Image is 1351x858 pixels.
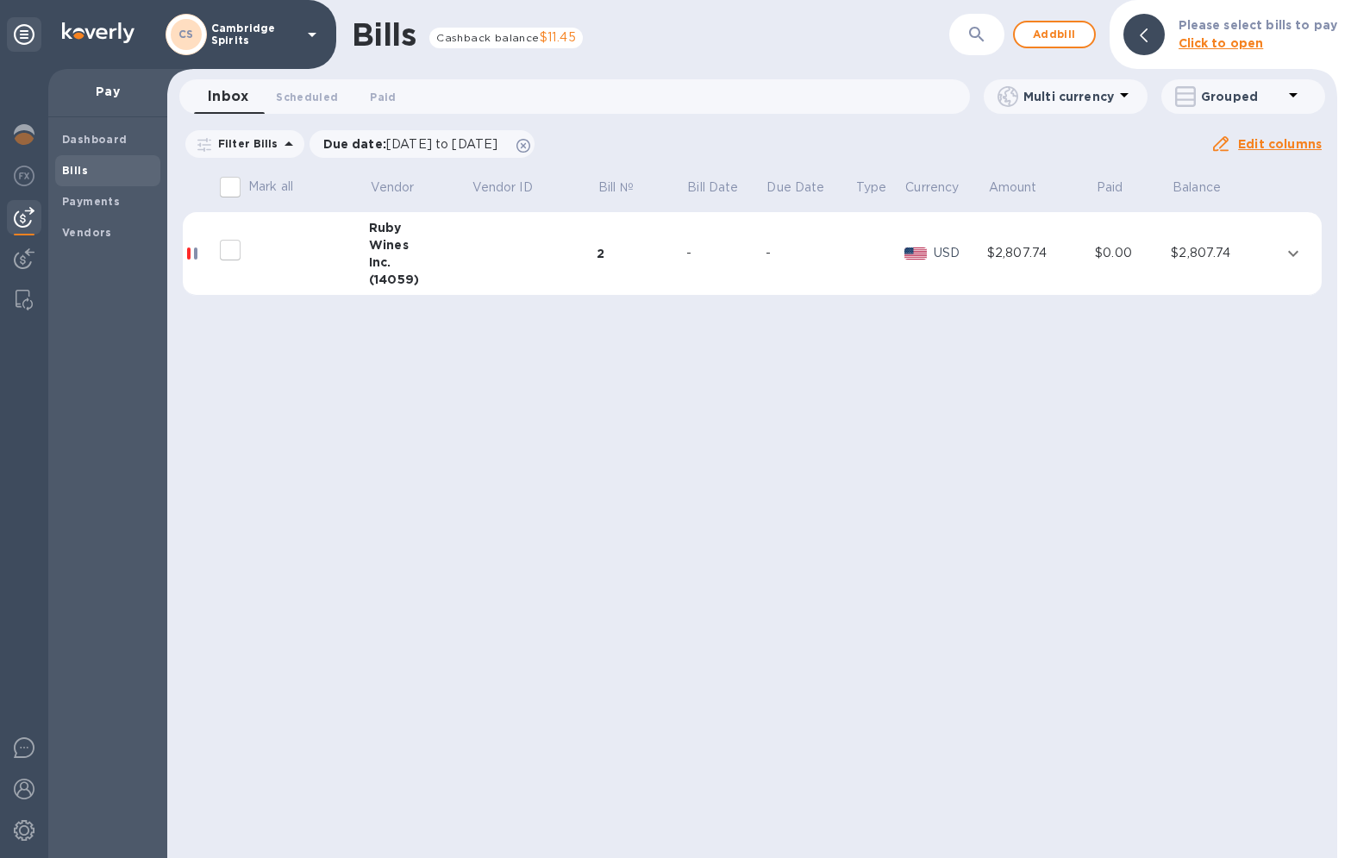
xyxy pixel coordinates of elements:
div: Unpin categories [7,17,41,52]
p: Filter Bills [211,136,278,151]
img: USD [904,247,928,260]
p: Vendor [371,178,415,197]
img: Foreign exchange [14,166,34,186]
b: Vendors [62,226,112,239]
span: Bill № [598,178,656,197]
span: Cashback balance [436,31,539,44]
span: Paid [370,88,396,106]
p: Paid [1097,178,1123,197]
div: Wines [369,236,471,254]
div: Due date:[DATE] to [DATE] [310,130,535,158]
button: expand row [1280,241,1306,266]
div: $2,807.74 [1171,244,1279,262]
div: - [766,244,855,262]
div: Ruby [369,219,471,236]
div: $2,807.74 [987,244,1095,262]
span: Inbox [208,85,248,109]
span: [DATE] to [DATE] [386,137,497,151]
p: Multi currency [1023,88,1114,105]
p: Amount [989,178,1037,197]
p: Due Date [766,178,824,197]
p: Currency [905,178,959,197]
p: Pay [62,83,153,100]
b: CS [178,28,194,41]
span: $11.45 [540,30,576,44]
b: Dashboard [62,133,128,146]
span: Add bill [1029,24,1080,45]
span: Balance [1173,178,1243,197]
div: $0.00 [1095,244,1171,262]
span: Vendor ID [472,178,555,197]
div: - [686,244,766,262]
h1: Bills [352,16,416,53]
p: Vendor ID [472,178,533,197]
div: 2 [597,245,685,262]
img: Logo [62,22,134,43]
p: Bill Date [687,178,738,197]
span: Vendor [371,178,437,197]
p: Due date : [323,135,507,153]
b: Click to open [1179,36,1264,50]
span: Paid [1097,178,1146,197]
div: (14059) [369,271,471,288]
span: Amount [989,178,1060,197]
p: Type [856,178,887,197]
b: Bills [62,164,88,177]
button: Addbill [1013,21,1096,48]
p: Grouped [1201,88,1283,105]
b: Please select bills to pay [1179,18,1337,32]
u: Edit columns [1238,137,1322,151]
div: Inc. [369,254,471,271]
p: Balance [1173,178,1221,197]
p: Cambridge Spirits [211,22,297,47]
p: USD [934,244,987,262]
p: Mark all [248,178,293,196]
b: Payments [62,195,120,208]
p: Bill № [598,178,634,197]
span: Scheduled [276,88,338,106]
